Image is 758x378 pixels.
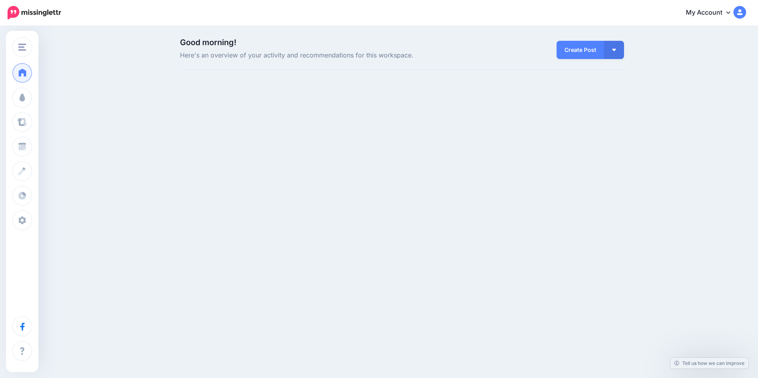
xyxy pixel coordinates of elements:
a: Create Post [557,41,604,59]
span: Good morning! [180,38,236,47]
a: Tell us how we can improve [670,358,748,368]
img: menu.png [18,44,26,51]
img: Missinglettr [8,6,61,19]
img: arrow-down-white.png [612,49,616,51]
span: Here's an overview of your activity and recommendations for this workspace. [180,50,472,61]
a: My Account [678,3,746,23]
